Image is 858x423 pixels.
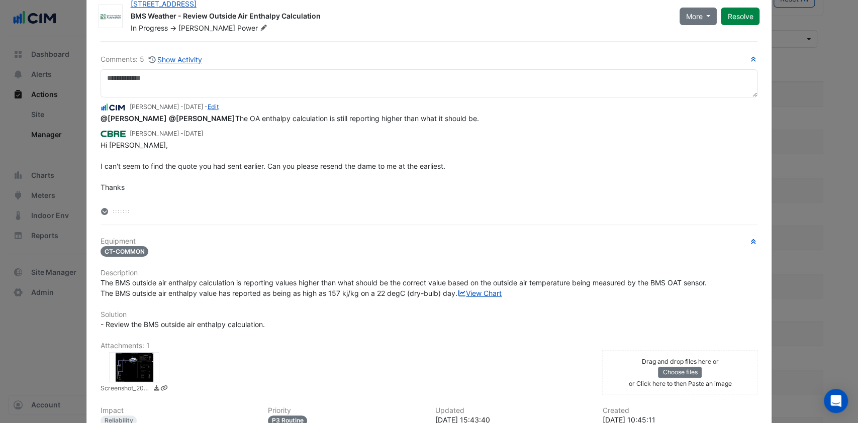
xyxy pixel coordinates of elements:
[658,367,702,378] button: Choose files
[130,129,203,138] small: [PERSON_NAME] -
[153,384,160,394] a: Download
[178,24,235,32] span: [PERSON_NAME]
[101,278,709,297] span: The BMS outside air enthalpy calculation is reporting values higher than what should be the corre...
[101,246,149,257] span: CT-COMMON
[101,342,758,350] h6: Attachments: 1
[160,384,168,394] a: Copy link to clipboard
[641,358,718,365] small: Drag and drop files here or
[237,23,269,33] span: Power
[101,114,479,123] span: The OA enthalpy calculation is still reporting higher than what it should be.
[101,237,758,246] h6: Equipment
[101,54,203,65] div: Comments: 5
[824,389,848,413] div: Open Intercom Messenger
[680,8,717,25] button: More
[457,289,502,297] a: View Chart
[148,54,203,65] button: Show Activity
[686,11,703,22] span: More
[183,103,203,111] span: 2025-06-24 15:43:40
[99,12,122,22] img: Environmental Automation
[101,384,151,394] small: Screenshot_20230124_104148.png
[101,114,167,123] span: anthony.maxwell@cbre.com [CBRE]
[169,114,235,123] span: steve.power@eabms.com.au [Environmental Automation]
[208,103,219,111] a: Edit
[131,11,668,23] div: BMS Weather - Review Outside Air Enthalpy Calculation
[101,197,126,208] img: Environmental Automation
[628,380,731,387] small: or Click here to then Paste an image
[101,128,126,139] img: CBRE
[101,406,256,415] h6: Impact
[721,8,759,25] button: Resolve
[101,208,110,215] fa-layers: More
[170,24,176,32] span: ->
[131,24,168,32] span: In Progress
[109,352,159,382] div: Screenshot_20230124_104148.png
[101,320,265,329] span: - Review the BMS outside air enthalpy calculation.
[602,406,757,415] h6: Created
[183,130,203,137] span: 2024-05-16 14:56:09
[130,197,203,206] small: [PERSON_NAME] -
[101,269,758,277] h6: Description
[101,102,126,113] img: CIM
[101,141,445,191] span: Hi [PERSON_NAME], I can't seem to find the quote you had sent earlier. Can you please resend the ...
[101,310,758,319] h6: Solution
[435,406,591,415] h6: Updated
[130,102,219,112] small: [PERSON_NAME] - -
[268,406,423,415] h6: Priority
